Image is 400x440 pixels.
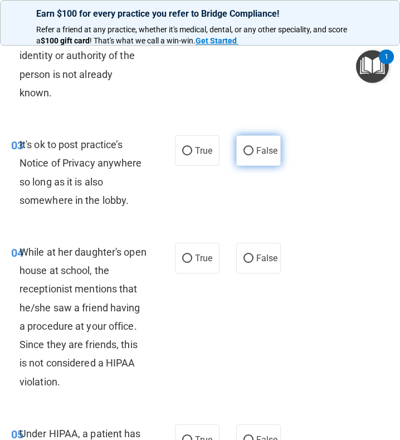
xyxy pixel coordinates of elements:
[195,253,212,263] span: True
[19,139,142,206] span: It's ok to post practice’s Notice of Privacy anywhere so long as it is also somewhere in the lobby.
[195,145,212,156] span: True
[256,145,278,156] span: False
[182,255,192,263] input: True
[243,255,253,263] input: False
[256,253,278,263] span: False
[356,50,389,83] button: Open Resource Center, 1 new notification
[243,147,253,155] input: False
[41,36,90,45] strong: $100 gift card
[196,36,237,45] strong: Get Started
[19,246,147,388] span: While at her daughter's open house at school, the receptionist mentions that he/she saw a friend ...
[90,36,196,45] span: ! That's what we call a win-win.
[182,147,192,155] input: True
[11,139,23,152] span: 03
[384,57,388,71] div: 1
[36,8,364,19] p: Earn $100 for every practice you refer to Bridge Compliance!
[11,246,23,260] span: 04
[196,36,238,45] a: Get Started
[36,25,349,45] span: Refer a friend at any practice, whether it's medical, dental, or any other speciality, and score a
